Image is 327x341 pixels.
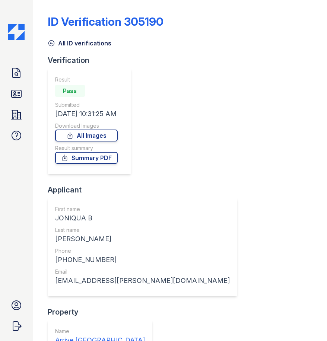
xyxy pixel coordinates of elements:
[48,307,158,317] div: Property
[48,15,163,28] div: ID Verification 305190
[55,76,118,83] div: Result
[48,185,243,195] div: Applicant
[55,226,230,234] div: Last name
[48,55,137,66] div: Verification
[55,101,118,109] div: Submitted
[55,130,118,141] a: All Images
[48,39,111,48] a: All ID verifications
[55,213,230,223] div: JONIQUA B
[55,275,230,286] div: [EMAIL_ADDRESS][PERSON_NAME][DOMAIN_NAME]
[55,205,230,213] div: First name
[55,122,118,130] div: Download Images
[55,109,118,119] div: [DATE] 10:31:25 AM
[55,268,230,275] div: Email
[55,152,118,164] a: Summary PDF
[8,24,25,40] img: CE_Icon_Blue-c292c112584629df590d857e76928e9f676e5b41ef8f769ba2f05ee15b207248.png
[55,85,85,97] div: Pass
[55,234,230,244] div: [PERSON_NAME]
[55,328,145,335] div: Name
[55,255,230,265] div: [PHONE_NUMBER]
[55,247,230,255] div: Phone
[55,144,118,152] div: Result summary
